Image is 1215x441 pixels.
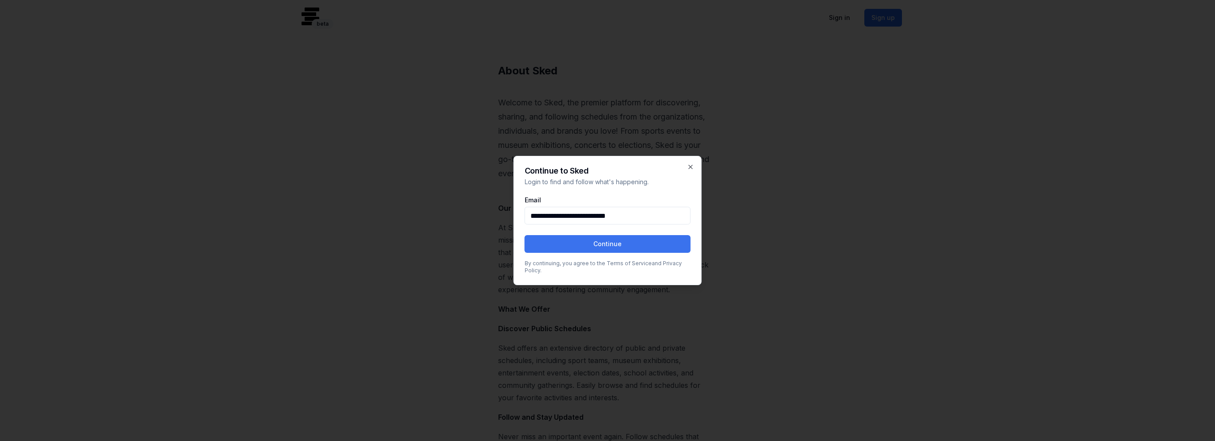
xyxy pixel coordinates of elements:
p: Login to find and follow what's happening. [525,178,691,186]
a: Privacy Policy [525,260,682,274]
a: Terms of Service [607,260,652,267]
label: Email [525,197,691,203]
button: Continue [525,235,691,253]
h2: Continue to Sked [525,167,691,175]
p: By continuing, you agree to the and . [525,260,691,274]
